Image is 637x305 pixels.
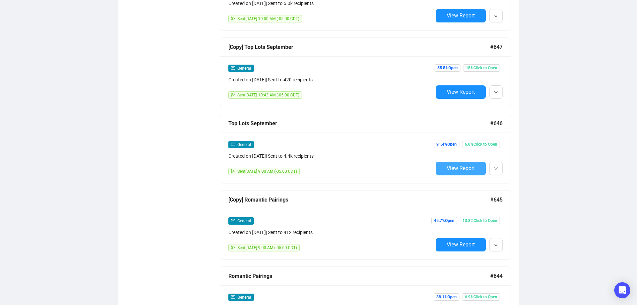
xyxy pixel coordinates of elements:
[462,141,500,148] span: 6.8% Click to Open
[228,43,490,51] div: [Copy] Top Lots September
[460,217,500,224] span: 13.8% Click to Open
[220,37,511,107] a: [Copy] Top Lots September#647mailGeneralCreated on [DATE]| Sent to 420 recipientssendSent[DATE] 1...
[228,119,490,128] div: Top Lots September
[228,152,433,160] div: Created on [DATE] | Sent to 4.4k recipients
[614,282,630,298] div: Open Intercom Messenger
[462,293,500,301] span: 6.9% Click to Open
[228,272,490,280] div: Romantic Pairings
[237,142,251,147] span: General
[435,64,460,72] span: 55.5% Open
[490,119,503,128] span: #646
[490,43,503,51] span: #647
[434,141,459,148] span: 91.4% Open
[436,238,486,251] button: View Report
[231,142,235,146] span: mail
[494,90,498,94] span: down
[436,85,486,99] button: View Report
[231,245,235,249] span: send
[490,196,503,204] span: #645
[237,219,251,223] span: General
[220,190,511,260] a: [Copy] Romantic Pairings#645mailGeneralCreated on [DATE]| Sent to 412 recipientssendSent[DATE] 9:...
[237,295,251,300] span: General
[228,196,490,204] div: [Copy] Romantic Pairings
[434,293,459,301] span: 88.1% Open
[237,245,297,250] span: Sent [DATE] 9:00 AM (-05:00 CDT)
[494,167,498,171] span: down
[494,243,498,247] span: down
[231,66,235,70] span: mail
[220,114,511,183] a: Top Lots September#646mailGeneralCreated on [DATE]| Sent to 4.4k recipientssendSent[DATE] 9:00 AM...
[231,16,235,20] span: send
[447,89,475,95] span: View Report
[231,219,235,223] span: mail
[231,169,235,173] span: send
[463,64,500,72] span: 15% Click to Open
[228,229,433,236] div: Created on [DATE] | Sent to 412 recipients
[447,165,475,171] span: View Report
[237,16,299,21] span: Sent [DATE] 10:00 AM (-05:00 CDT)
[447,12,475,19] span: View Report
[231,295,235,299] span: mail
[237,93,299,97] span: Sent [DATE] 10:43 AM (-05:00 CDT)
[436,9,486,22] button: View Report
[494,14,498,18] span: down
[237,66,251,71] span: General
[231,93,235,97] span: send
[436,162,486,175] button: View Report
[431,217,457,224] span: 45.7% Open
[490,272,503,280] span: #644
[447,241,475,248] span: View Report
[228,76,433,83] div: Created on [DATE] | Sent to 420 recipients
[237,169,297,174] span: Sent [DATE] 9:00 AM (-05:00 CDT)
